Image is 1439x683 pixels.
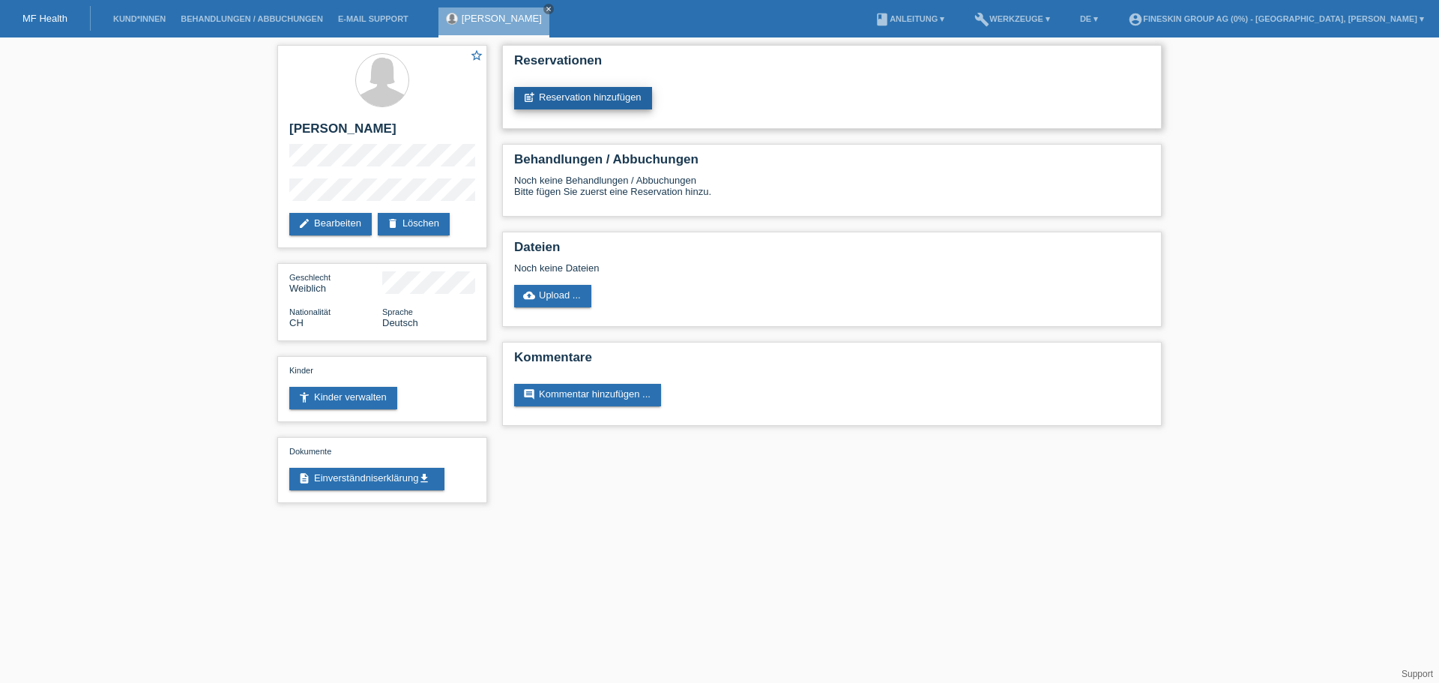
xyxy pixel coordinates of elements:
[22,13,67,24] a: MF Health
[967,14,1058,23] a: buildWerkzeuge ▾
[387,217,399,229] i: delete
[867,14,952,23] a: bookAnleitung ▾
[514,175,1150,208] div: Noch keine Behandlungen / Abbuchungen Bitte fügen Sie zuerst eine Reservation hinzu.
[514,87,652,109] a: post_addReservation hinzufügen
[514,240,1150,262] h2: Dateien
[1402,669,1433,679] a: Support
[289,273,331,282] span: Geschlecht
[106,14,173,23] a: Kund*innen
[545,5,552,13] i: close
[289,317,304,328] span: Schweiz
[514,350,1150,373] h2: Kommentare
[514,285,591,307] a: cloud_uploadUpload ...
[470,49,483,64] a: star_border
[378,213,450,235] a: deleteLöschen
[523,289,535,301] i: cloud_upload
[289,447,331,456] span: Dokumente
[543,4,554,14] a: close
[514,152,1150,175] h2: Behandlungen / Abbuchungen
[382,307,413,316] span: Sprache
[514,384,661,406] a: commentKommentar hinzufügen ...
[289,271,382,294] div: Weiblich
[514,262,972,274] div: Noch keine Dateien
[289,387,397,409] a: accessibility_newKinder verwalten
[523,388,535,400] i: comment
[298,472,310,484] i: description
[875,12,890,27] i: book
[1120,14,1432,23] a: account_circleFineSkin Group AG (0%) - [GEOGRAPHIC_DATA], [PERSON_NAME] ▾
[173,14,331,23] a: Behandlungen / Abbuchungen
[462,13,542,24] a: [PERSON_NAME]
[289,307,331,316] span: Nationalität
[382,317,418,328] span: Deutsch
[289,213,372,235] a: editBearbeiten
[331,14,416,23] a: E-Mail Support
[523,91,535,103] i: post_add
[289,366,313,375] span: Kinder
[418,472,430,484] i: get_app
[470,49,483,62] i: star_border
[1073,14,1105,23] a: DE ▾
[289,468,444,490] a: descriptionEinverständniserklärungget_app
[1128,12,1143,27] i: account_circle
[514,53,1150,76] h2: Reservationen
[298,391,310,403] i: accessibility_new
[289,121,475,144] h2: [PERSON_NAME]
[298,217,310,229] i: edit
[974,12,989,27] i: build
